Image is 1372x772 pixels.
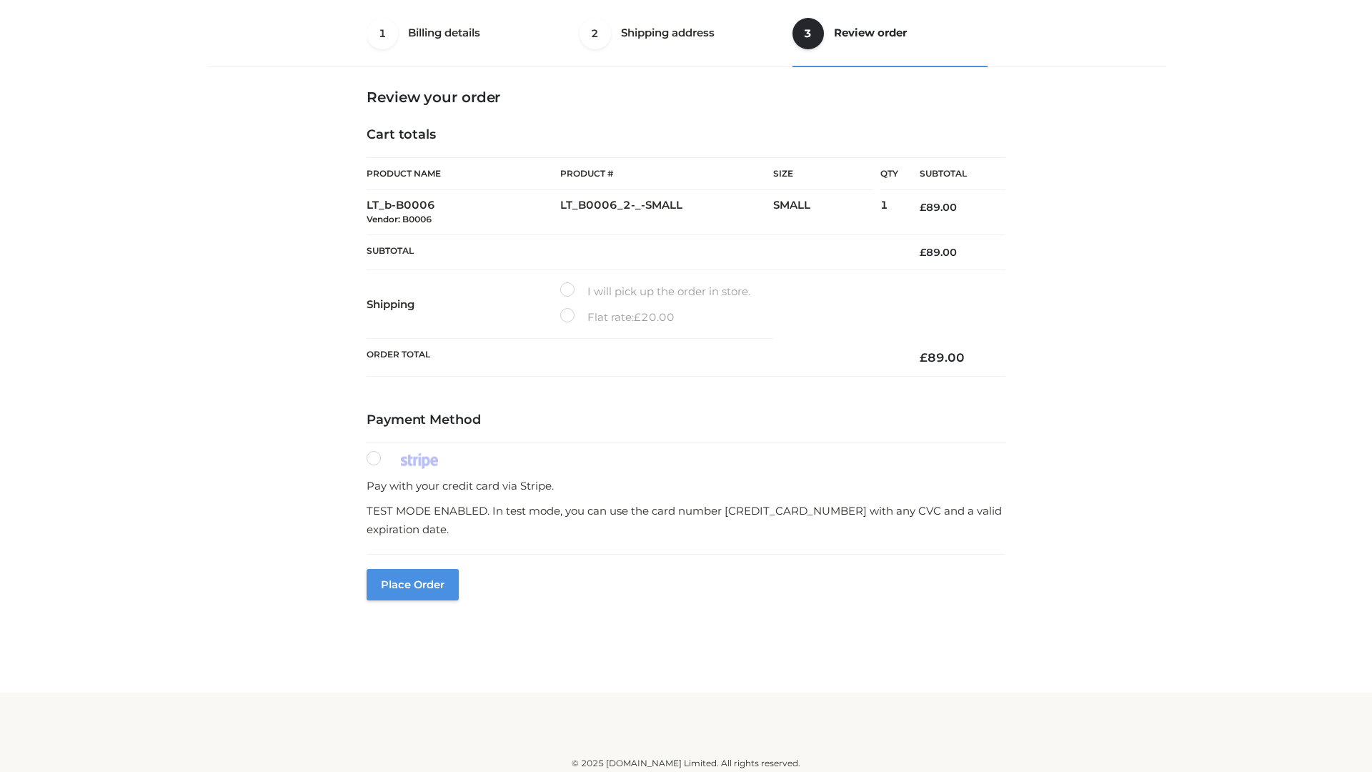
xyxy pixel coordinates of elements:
h4: Payment Method [367,412,1005,428]
span: £ [634,310,641,324]
span: £ [920,350,928,365]
th: Qty [880,157,898,190]
td: LT_b-B0006 [367,190,560,235]
th: Order Total [367,339,898,377]
span: £ [920,246,926,259]
bdi: 89.00 [920,246,957,259]
bdi: 89.00 [920,350,965,365]
p: TEST MODE ENABLED. In test mode, you can use the card number [CREDIT_CARD_NUMBER] with any CVC an... [367,502,1005,538]
bdi: 20.00 [634,310,675,324]
td: LT_B0006_2-_-SMALL [560,190,773,235]
label: I will pick up the order in store. [560,282,750,301]
span: £ [920,201,926,214]
th: Product # [560,157,773,190]
td: SMALL [773,190,880,235]
td: 1 [880,190,898,235]
h3: Review your order [367,89,1005,106]
bdi: 89.00 [920,201,957,214]
th: Product Name [367,157,560,190]
label: Flat rate: [560,308,675,327]
p: Pay with your credit card via Stripe. [367,477,1005,495]
th: Size [773,158,873,190]
th: Subtotal [367,234,898,269]
th: Subtotal [898,158,1005,190]
th: Shipping [367,270,560,339]
h4: Cart totals [367,127,1005,143]
div: © 2025 [DOMAIN_NAME] Limited. All rights reserved. [212,756,1160,771]
small: Vendor: B0006 [367,214,432,224]
button: Place order [367,569,459,600]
